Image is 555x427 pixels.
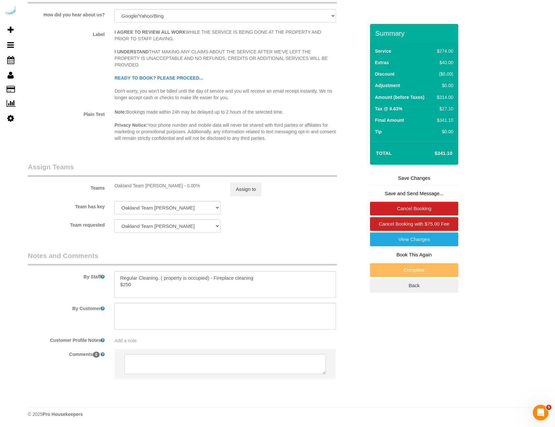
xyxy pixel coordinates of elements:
[114,109,336,141] p: Bookings made within 24h may be delayed up to 2 hours of the selected time. Your phone number and...
[370,171,458,185] a: Save Changes
[434,94,453,101] div: $314.00
[434,71,453,77] div: ($0.00)
[23,29,109,38] label: Label
[23,349,109,358] label: Comments
[434,59,453,66] div: $40.00
[370,187,458,200] a: Save and Send Message...
[375,82,400,89] label: Adjustment
[28,251,337,266] legend: Notes and Comments
[23,182,109,191] label: Teams
[23,9,109,18] label: How did you hear about us?
[370,279,458,292] a: Back
[23,335,109,343] label: Customer Profile Notes
[23,109,109,118] label: Plain Text
[114,338,137,343] span: Add a note
[28,162,337,177] legend: Assign Teams
[114,49,149,54] strong: I UNDERSTAND
[370,232,458,246] a: View Changes
[93,352,100,358] span: 0
[375,117,404,123] label: Final Amount
[375,71,395,77] label: Discount
[23,219,109,228] label: Team requested
[415,151,452,156] h4: $341.10
[28,411,548,418] div: © 2025
[114,109,126,115] strong: Note:
[23,201,109,210] label: Team has key
[375,48,391,54] label: Service
[4,7,17,16] img: Automaid Logo
[114,29,186,35] strong: I AGREE TO REVIEW ALL WORK
[114,29,336,101] p: WHILE THE SERVICE IS BEING DONE AT THE PROPERTY AND PRIOR TO STAFF LEAVING. THAT MAKING ANY CLAIM...
[42,412,83,417] strong: Pro Housekeepers
[434,105,453,112] div: $27.10
[375,94,424,101] label: Amount (before Taxes)
[434,48,453,54] div: $274.00
[379,221,449,227] span: Cancel Booking with $75.00 Fee
[533,405,548,420] iframe: Intercom live chat
[375,59,389,66] label: Extras
[434,117,453,123] div: $341.10
[434,128,453,135] div: $0.00
[230,182,261,196] button: Assign to
[114,122,147,128] strong: Privacy Notice:
[370,248,458,262] a: Book This Again
[23,271,109,280] label: By Staff
[546,405,551,410] span: 5
[375,29,455,37] h3: Summary
[370,217,458,231] a: Cancel Booking with $75.00 Fee
[114,182,220,189] div: Oakland Team [PERSON_NAME] - 0.00%
[375,128,382,135] label: Tip
[376,150,392,156] strong: Total
[23,303,109,312] label: By Customer
[434,82,453,89] div: $0.00
[114,75,203,81] span: READY TO BOOK? PLEASE PROCEED...
[370,202,458,215] a: Cancel Booking
[375,105,402,112] label: Tax @ 8.63%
